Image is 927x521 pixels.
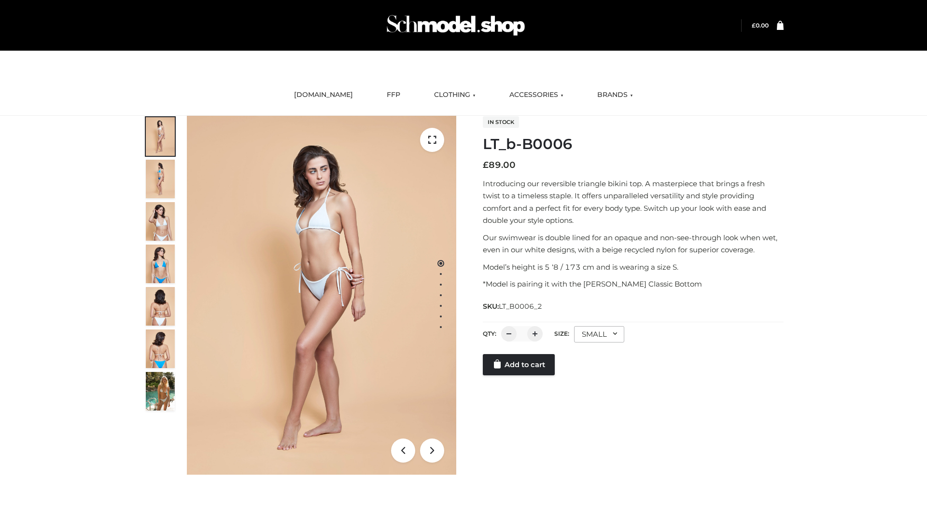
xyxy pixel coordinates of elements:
[483,278,784,290] p: *Model is pairing it with the [PERSON_NAME] Classic Bottom
[499,302,542,311] span: LT_B0006_2
[502,84,571,106] a: ACCESSORIES
[146,160,175,198] img: ArielClassicBikiniTop_CloudNine_AzureSky_OW114ECO_2-scaled.jpg
[752,22,756,29] span: £
[383,6,528,44] img: Schmodel Admin 964
[146,245,175,283] img: ArielClassicBikiniTop_CloudNine_AzureSky_OW114ECO_4-scaled.jpg
[590,84,640,106] a: BRANDS
[287,84,360,106] a: [DOMAIN_NAME]
[483,160,489,170] span: £
[574,326,624,343] div: SMALL
[483,232,784,256] p: Our swimwear is double lined for an opaque and non-see-through look when wet, even in our white d...
[483,261,784,274] p: Model’s height is 5 ‘8 / 173 cm and is wearing a size S.
[483,354,555,375] a: Add to cart
[483,301,543,312] span: SKU:
[146,329,175,368] img: ArielClassicBikiniTop_CloudNine_AzureSky_OW114ECO_8-scaled.jpg
[427,84,483,106] a: CLOTHING
[483,160,516,170] bdi: 89.00
[483,330,496,337] label: QTY:
[483,116,519,128] span: In stock
[379,84,407,106] a: FFP
[752,22,769,29] a: £0.00
[483,178,784,227] p: Introducing our reversible triangle bikini top. A masterpiece that brings a fresh twist to a time...
[146,117,175,156] img: ArielClassicBikiniTop_CloudNine_AzureSky_OW114ECO_1-scaled.jpg
[554,330,569,337] label: Size:
[146,202,175,241] img: ArielClassicBikiniTop_CloudNine_AzureSky_OW114ECO_3-scaled.jpg
[146,372,175,411] img: Arieltop_CloudNine_AzureSky2.jpg
[146,287,175,326] img: ArielClassicBikiniTop_CloudNine_AzureSky_OW114ECO_7-scaled.jpg
[187,116,456,475] img: LT_b-B0006
[752,22,769,29] bdi: 0.00
[483,136,784,153] h1: LT_b-B0006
